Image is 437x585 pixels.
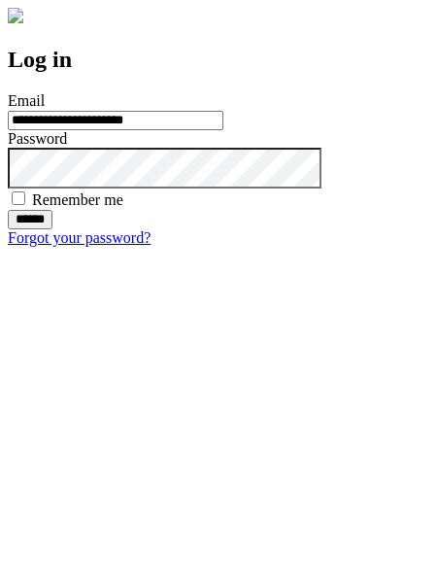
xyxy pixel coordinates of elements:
[32,191,123,208] label: Remember me
[8,8,23,23] img: logo-4e3dc11c47720685a147b03b5a06dd966a58ff35d612b21f08c02c0306f2b779.png
[8,47,429,73] h2: Log in
[8,92,45,109] label: Email
[8,229,151,246] a: Forgot your password?
[8,130,67,147] label: Password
